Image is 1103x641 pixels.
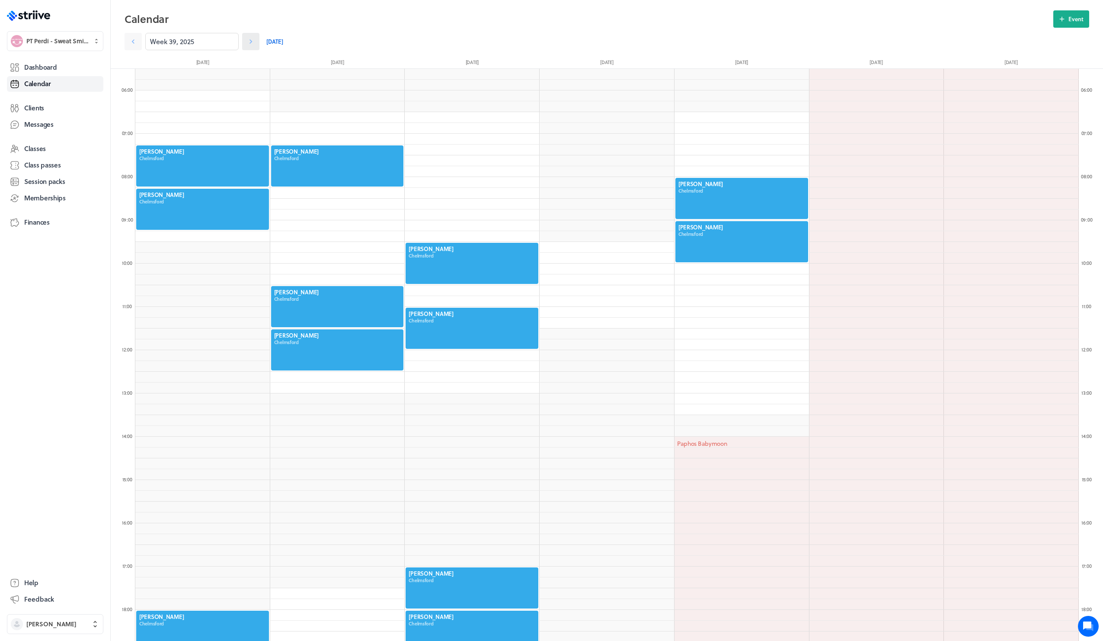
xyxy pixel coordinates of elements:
span: :00 [1086,216,1092,223]
div: [DATE] [270,59,405,68]
div: 14 [118,433,136,439]
a: Dashboard [7,60,103,75]
div: 17 [118,563,136,569]
span: :00 [1086,86,1092,93]
div: 18 [118,606,136,612]
span: :00 [127,173,133,180]
span: :00 [1085,476,1091,483]
span: :00 [1086,173,1092,180]
div: [DATE] [943,59,1078,68]
span: :00 [126,259,132,267]
div: 08 [118,173,136,180]
span: [PERSON_NAME] [26,620,77,628]
span: :00 [1086,259,1092,267]
div: 15 [118,476,136,483]
div: 09 [1078,216,1095,223]
span: :00 [126,346,132,353]
h2: We're here to help. Ask us anything! [13,58,160,85]
div: 07 [118,130,136,136]
span: Finances [24,218,50,227]
a: Memberships [7,190,103,206]
span: :00 [126,476,132,483]
span: :00 [1086,519,1092,526]
div: 14 [1078,433,1095,439]
input: Search articles [25,149,154,166]
div: [DATE] [540,59,675,68]
span: :00 [126,389,132,396]
span: :00 [1086,346,1092,353]
div: 10 [1078,260,1095,266]
span: :00 [126,519,132,526]
span: :00 [1086,129,1092,137]
div: 06 [118,87,136,93]
div: 18 [1078,606,1095,612]
div: [DATE] [674,59,809,68]
span: Classes [24,144,46,153]
a: Finances [7,215,103,230]
button: [PERSON_NAME] [7,614,103,634]
span: Messages [24,120,54,129]
span: PT Perdi - Sweat Smile Succeed [26,37,88,45]
span: Clients [24,103,44,113]
div: 11 [118,303,136,309]
button: Event [1053,10,1089,28]
span: :00 [1085,562,1091,570]
div: 12 [1078,346,1095,353]
div: 16 [118,519,136,526]
span: :00 [127,216,133,223]
button: New conversation [13,101,160,118]
span: :00 [126,562,132,570]
a: Classes [7,141,103,157]
input: YYYY-M-D [145,33,239,50]
div: Paphos Babymoon [675,437,809,451]
span: :00 [126,129,132,137]
div: 12 [118,346,136,353]
h2: Calendar [125,10,1053,28]
div: 10 [118,260,136,266]
a: Calendar [7,76,103,92]
div: 11 [1078,303,1095,309]
span: :00 [1086,432,1092,440]
img: PT Perdi - Sweat Smile Succeed [11,35,23,47]
span: Class passes [24,161,61,170]
span: :00 [1086,389,1092,396]
a: Session packs [7,174,103,190]
a: Class passes [7,158,103,173]
button: Feedback [7,592,103,607]
div: 13 [118,390,136,396]
div: [DATE] [405,59,540,68]
button: PT Perdi - Sweat Smile SucceedPT Perdi - Sweat Smile Succeed [7,31,103,51]
p: Find an answer quickly [12,135,161,145]
div: 07 [1078,130,1095,136]
span: Feedback [24,595,54,604]
div: [DATE] [135,59,270,68]
span: New conversation [56,106,104,113]
a: Help [7,575,103,591]
div: 16 [1078,519,1095,526]
div: [DATE] [809,59,944,68]
span: Event [1068,15,1084,23]
span: :00 [126,432,132,440]
div: 06 [1078,87,1095,93]
span: :00 [127,86,133,93]
span: Memberships [24,193,66,203]
span: :00 [1086,606,1092,613]
span: Help [24,578,38,587]
a: Clients [7,100,103,116]
a: Messages [7,117,103,132]
div: 09 [118,216,136,223]
div: 17 [1078,563,1095,569]
iframe: gist-messenger-bubble-iframe [1078,616,1099,637]
div: 08 [1078,173,1095,180]
h1: Hi [PERSON_NAME] [13,42,160,56]
div: 13 [1078,390,1095,396]
div: 15 [1078,476,1095,483]
span: :00 [1085,303,1091,310]
span: Dashboard [24,63,57,72]
span: :00 [126,606,132,613]
a: [DATE] [266,33,283,50]
span: Session packs [24,177,65,186]
span: Calendar [24,79,51,88]
span: :00 [126,303,132,310]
